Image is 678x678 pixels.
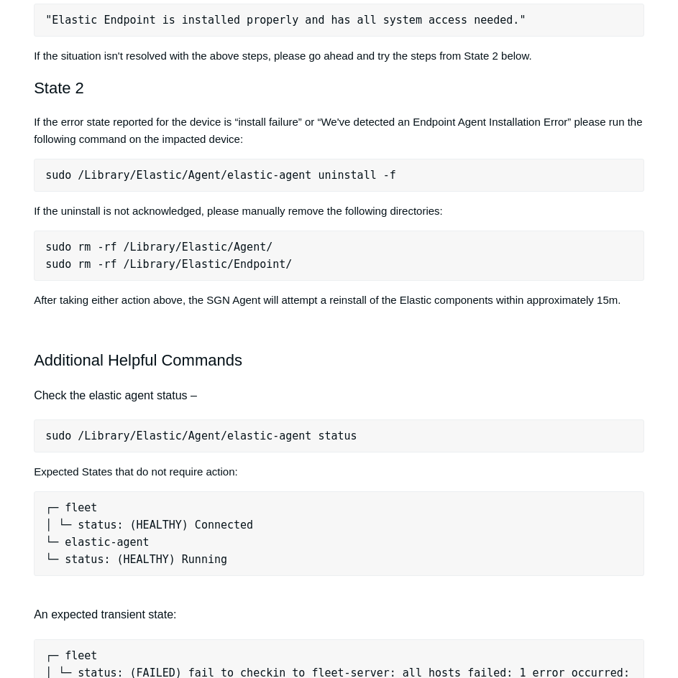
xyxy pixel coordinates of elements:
[34,203,644,220] p: If the uninstall is not acknowledged, please manually remove the following directories:
[34,159,644,192] pre: sudo /Library/Elastic/Agent/elastic-agent uninstall -f
[34,386,644,405] h4: Check the elastic agent status –
[34,292,644,309] p: After taking either action above, the SGN Agent will attempt a reinstall of the Elastic component...
[34,587,644,623] h4: An expected transient state:
[34,463,644,480] p: Expected States that do not require action:
[34,47,644,65] p: If the situation isn't resolved with the above steps, please go ahead and try the steps from Stat...
[34,348,644,373] h2: Additional Helpful Commands
[34,4,644,37] pre: "Elastic Endpoint is installed properly and has all system access needed."
[34,491,644,576] pre: ┌─ fleet │ └─ status: (HEALTHY) Connected └─ elastic-agent └─ status: (HEALTHY) Running
[34,75,644,101] h2: State 2
[34,419,644,452] pre: sudo /Library/Elastic/Agent/elastic-agent status
[34,231,644,281] pre: sudo rm -rf /Library/Elastic/Agent/ sudo rm -rf /Library/Elastic/Endpoint/
[34,113,644,148] p: If the error state reported for the device is “install failure” or “We've detected an Endpoint Ag...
